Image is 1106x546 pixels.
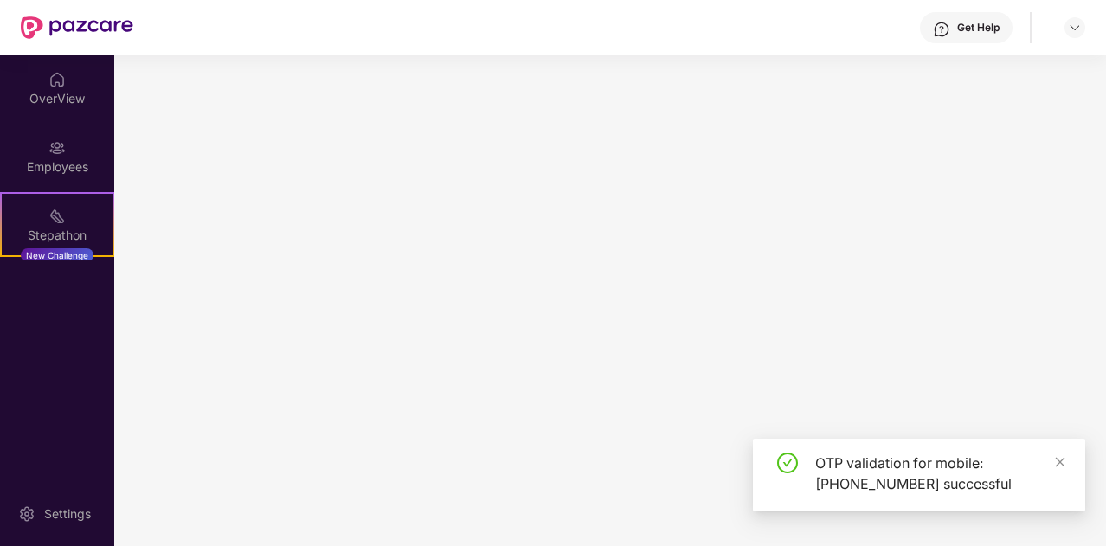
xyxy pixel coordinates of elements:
[48,208,66,225] img: svg+xml;base64,PHN2ZyB4bWxucz0iaHR0cDovL3d3dy53My5vcmcvMjAwMC9zdmciIHdpZHRoPSIyMSIgaGVpZ2h0PSIyMC...
[21,248,93,262] div: New Challenge
[21,16,133,39] img: New Pazcare Logo
[39,505,96,523] div: Settings
[48,139,66,157] img: svg+xml;base64,PHN2ZyBpZD0iRW1wbG95ZWVzIiB4bWxucz0iaHR0cDovL3d3dy53My5vcmcvMjAwMC9zdmciIHdpZHRoPS...
[1068,21,1082,35] img: svg+xml;base64,PHN2ZyBpZD0iRHJvcGRvd24tMzJ4MzIiIHhtbG5zPSJodHRwOi8vd3d3LnczLm9yZy8yMDAwL3N2ZyIgd2...
[777,453,798,473] span: check-circle
[2,227,113,244] div: Stepathon
[957,21,1000,35] div: Get Help
[48,71,66,88] img: svg+xml;base64,PHN2ZyBpZD0iSG9tZSIgeG1sbnM9Imh0dHA6Ly93d3cudzMub3JnLzIwMDAvc3ZnIiB3aWR0aD0iMjAiIG...
[815,453,1064,494] div: OTP validation for mobile: [PHONE_NUMBER] successful
[933,21,950,38] img: svg+xml;base64,PHN2ZyBpZD0iSGVscC0zMngzMiIgeG1sbnM9Imh0dHA6Ly93d3cudzMub3JnLzIwMDAvc3ZnIiB3aWR0aD...
[18,505,35,523] img: svg+xml;base64,PHN2ZyBpZD0iU2V0dGluZy0yMHgyMCIgeG1sbnM9Imh0dHA6Ly93d3cudzMub3JnLzIwMDAvc3ZnIiB3aW...
[1054,456,1066,468] span: close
